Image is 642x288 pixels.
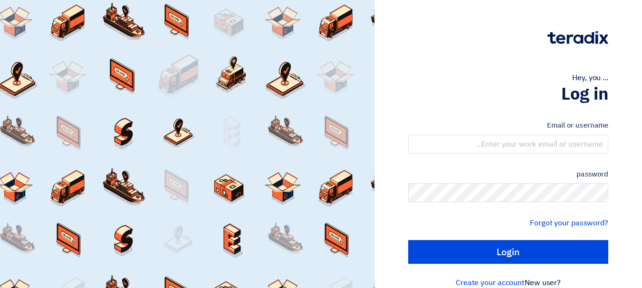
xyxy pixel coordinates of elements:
[408,240,608,264] input: Login
[572,72,608,84] font: Hey, you ...
[547,120,608,130] font: Email or username
[547,31,608,44] img: Teradix logo
[408,135,608,154] input: Enter your work email or username...
[530,217,608,229] a: Forgot your password?
[576,169,608,179] font: password
[561,81,608,107] font: Log in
